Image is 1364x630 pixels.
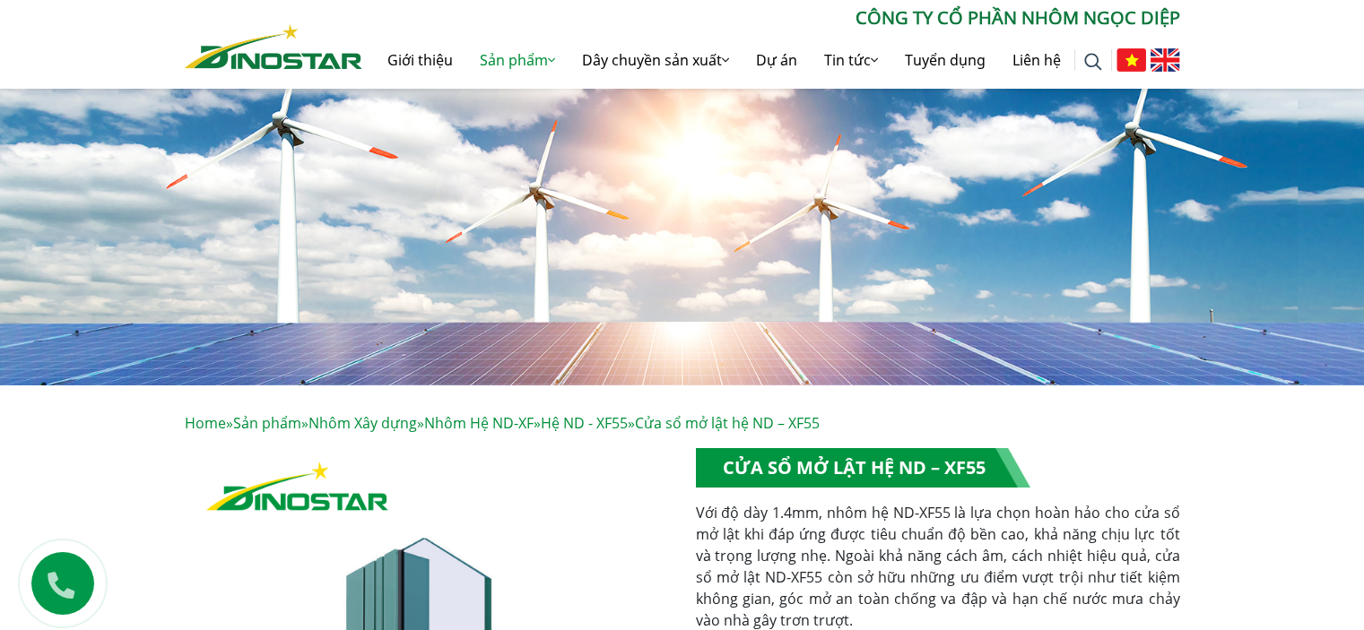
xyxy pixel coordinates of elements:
a: Tuyển dụng [891,31,999,89]
p: CÔNG TY CỔ PHẦN NHÔM NGỌC DIỆP [362,4,1180,31]
h1: Cửa sổ mở lật hệ ND – XF55 [696,448,1030,488]
img: English [1151,48,1180,72]
span: » » » » » [185,413,820,433]
a: Sản phẩm [466,31,569,89]
a: Liên hệ [999,31,1074,89]
a: Hệ ND - XF55 [541,413,628,433]
a: Sản phẩm [233,413,301,433]
img: Tiếng Việt [1116,48,1146,72]
a: Tin tức [811,31,891,89]
span: Cửa sổ mở lật hệ ND – XF55 [635,413,820,433]
a: Nhôm Hệ ND-XF [424,413,534,433]
img: Nhôm Dinostar [185,24,362,69]
a: Home [185,413,226,433]
a: Dự án [743,31,811,89]
img: search [1084,53,1102,71]
a: Nhôm Xây dựng [308,413,417,433]
a: Giới thiệu [374,31,466,89]
a: Dây chuyền sản xuất [569,31,743,89]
